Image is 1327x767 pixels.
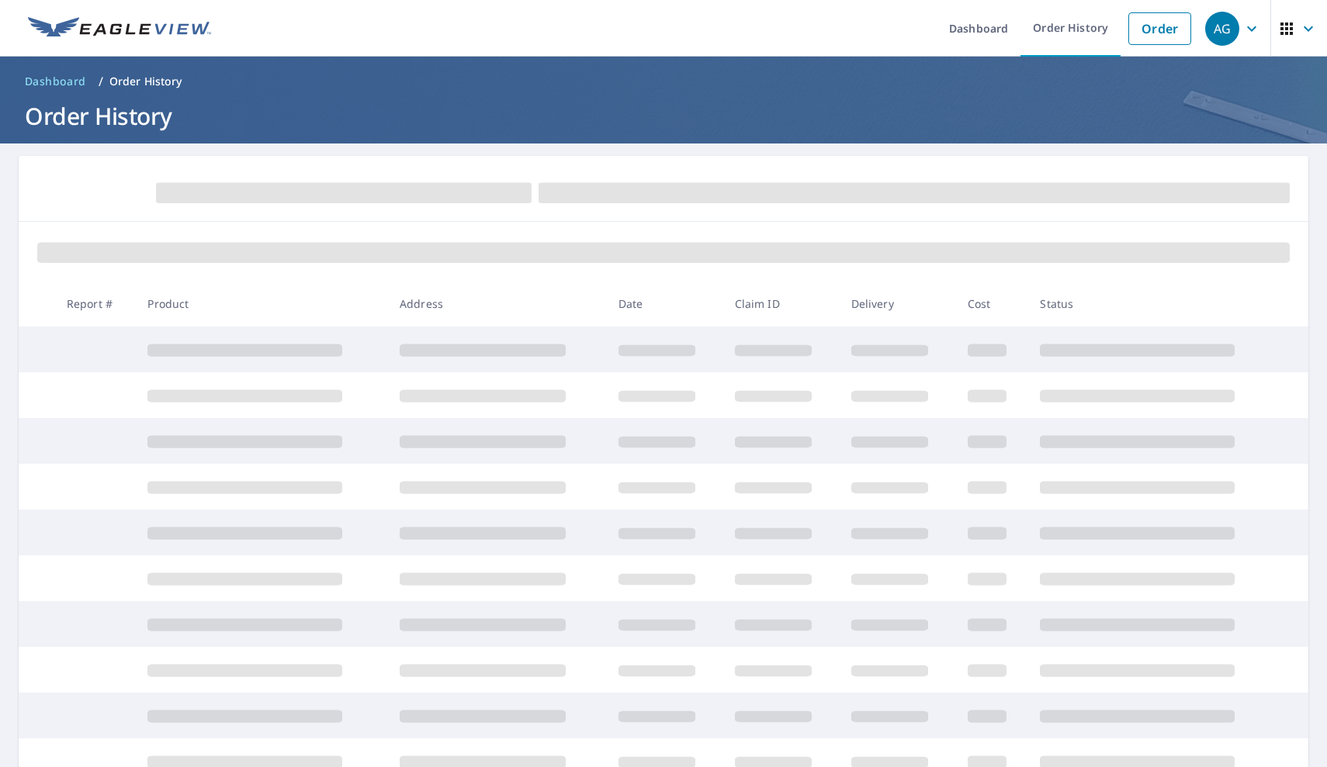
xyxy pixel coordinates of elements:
[19,100,1308,132] h1: Order History
[1128,12,1191,45] a: Order
[1205,12,1239,46] div: AG
[722,281,839,326] th: Claim ID
[25,74,86,89] span: Dashboard
[54,281,136,326] th: Report #
[19,69,92,94] a: Dashboard
[99,72,103,91] li: /
[839,281,955,326] th: Delivery
[28,17,211,40] img: EV Logo
[606,281,722,326] th: Date
[135,281,387,326] th: Product
[387,281,606,326] th: Address
[19,69,1308,94] nav: breadcrumb
[955,281,1028,326] th: Cost
[109,74,182,89] p: Order History
[1027,281,1280,326] th: Status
